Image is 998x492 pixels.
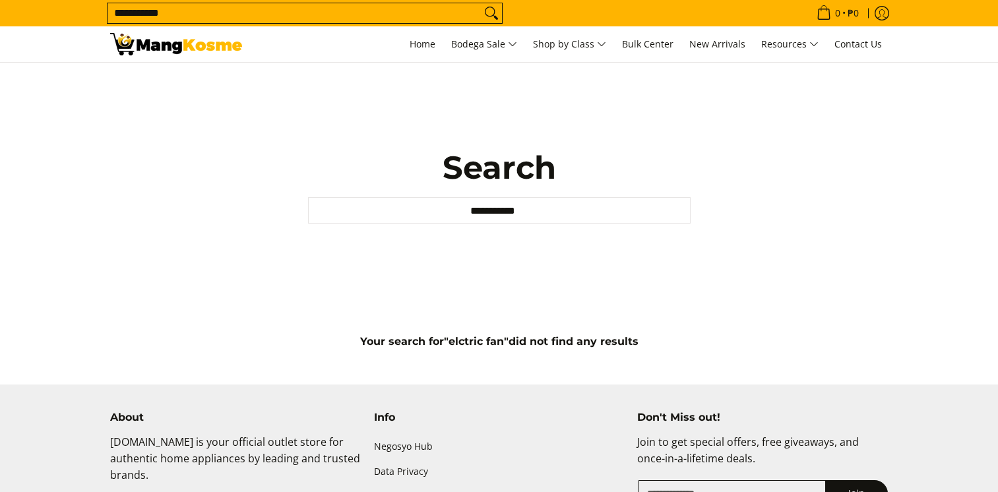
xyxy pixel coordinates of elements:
[451,36,517,53] span: Bodega Sale
[110,411,361,424] h4: About
[828,26,889,62] a: Contact Us
[689,38,745,50] span: New Arrivals
[444,335,509,348] strong: "elctric fan"
[833,9,842,18] span: 0
[403,26,442,62] a: Home
[834,38,882,50] span: Contact Us
[615,26,680,62] a: Bulk Center
[374,411,625,424] h4: Info
[308,148,691,187] h1: Search
[410,38,435,50] span: Home
[813,6,863,20] span: •
[755,26,825,62] a: Resources
[846,9,861,18] span: ₱0
[374,434,625,459] a: Negosyo Hub
[622,38,673,50] span: Bulk Center
[445,26,524,62] a: Bodega Sale
[526,26,613,62] a: Shop by Class
[255,26,889,62] nav: Main Menu
[110,33,242,55] img: Search: 0 results found for &quot;elctric fan&quot; | Mang Kosme
[374,459,625,484] a: Data Privacy
[533,36,606,53] span: Shop by Class
[761,36,819,53] span: Resources
[683,26,752,62] a: New Arrivals
[637,411,888,424] h4: Don't Miss out!
[481,3,502,23] button: Search
[104,335,895,348] h5: Your search for did not find any results
[637,434,888,480] p: Join to get special offers, free giveaways, and once-in-a-lifetime deals.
